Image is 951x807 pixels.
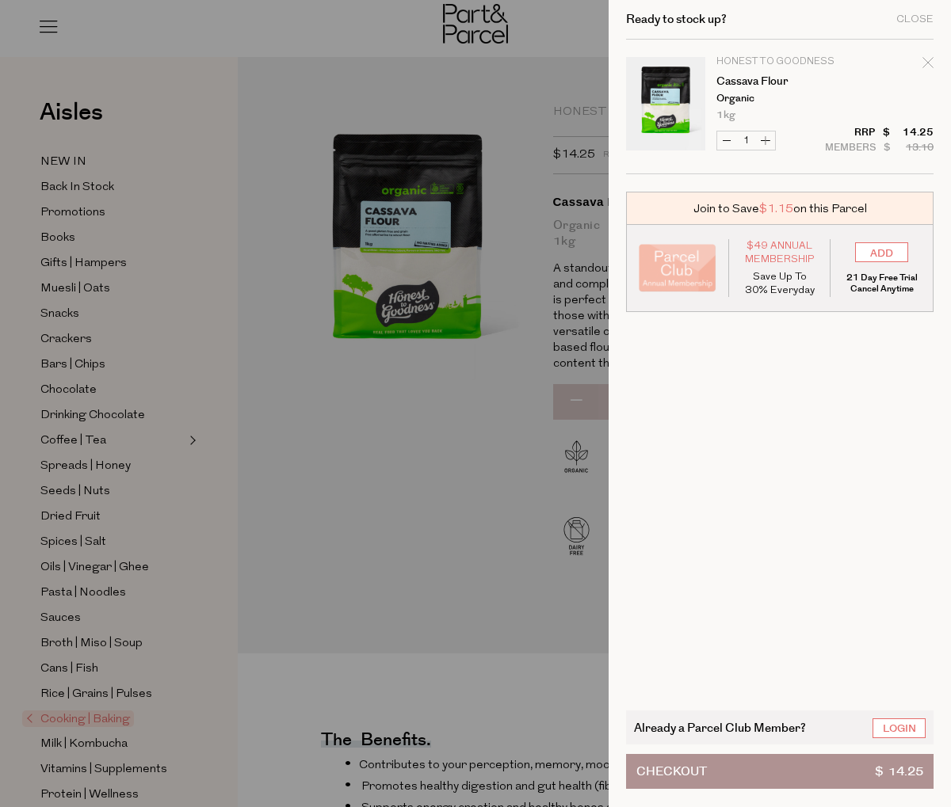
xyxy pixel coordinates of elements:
input: ADD [855,242,908,262]
p: Honest to Goodness [716,57,839,67]
span: Checkout [636,755,707,788]
a: Cassava Flour [716,76,839,87]
span: 1kg [716,110,735,120]
p: 21 Day Free Trial Cancel Anytime [842,272,921,295]
div: Close [896,14,934,25]
input: QTY Cassava Flour [736,131,756,150]
a: Login [873,718,926,738]
p: Organic [716,93,839,104]
div: Remove Cassava Flour [922,55,934,76]
span: Already a Parcel Club Member? [634,718,806,737]
button: Checkout$ 14.25 [626,754,934,789]
span: $49 Annual Membership [741,239,819,266]
div: Join to Save on this Parcel [626,192,934,225]
span: $1.15 [759,200,793,217]
h2: Ready to stock up? [626,13,727,25]
span: $ 14.25 [875,755,923,788]
p: Save Up To 30% Everyday [741,270,819,297]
